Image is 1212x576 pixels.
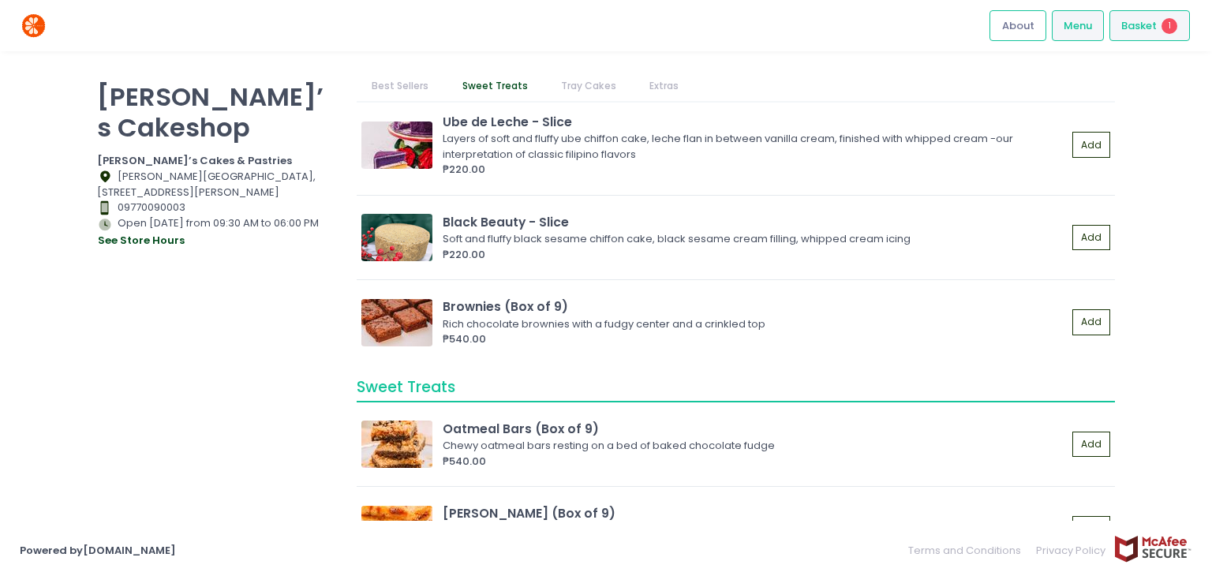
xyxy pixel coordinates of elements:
img: Oatmeal Bars (Box of 9) [361,421,432,468]
a: Best Sellers [357,71,444,101]
button: Add [1072,225,1110,251]
a: Extras [634,71,694,101]
span: 1 [1161,18,1177,34]
a: Sweet Treats [447,71,543,101]
a: Tray Cakes [545,71,631,101]
div: ₱540.00 [443,454,1067,469]
a: Menu [1052,10,1105,40]
div: ₱220.00 [443,247,1067,263]
div: Ube de Leche - Slice [443,113,1067,131]
button: Add [1072,309,1110,335]
div: [PERSON_NAME] (Box of 9) [443,504,1067,522]
b: [PERSON_NAME]’s Cakes & Pastries [97,153,292,168]
img: Dulce De Leche (Box of 9) [361,506,432,553]
div: Rich chocolate brownies with a fudgy center and a crinkled top [443,316,1062,332]
div: Black Beauty - Slice [443,213,1067,231]
img: Brownies (Box of 9) [361,299,432,346]
div: Oatmeal Bars (Box of 9) [443,420,1067,438]
img: mcafee-secure [1113,535,1192,563]
img: logo [20,12,47,39]
div: ₱540.00 [443,331,1067,347]
a: Terms and Conditions [908,535,1029,566]
button: Add [1072,516,1110,542]
div: Soft and fluffy black sesame chiffon cake, black sesame cream filling, whipped cream icing [443,231,1062,247]
p: [PERSON_NAME]’s Cakeshop [97,81,337,143]
div: Chewy oatmeal bars resting on a bed of baked chocolate fudge [443,438,1062,454]
a: Privacy Policy [1029,535,1114,566]
div: 09770090003 [97,200,337,215]
div: ₱220.00 [443,162,1067,178]
span: Sweet Treats [357,376,455,398]
div: Brownies (Box of 9) [443,297,1067,316]
a: Powered by[DOMAIN_NAME] [20,543,176,558]
a: About [989,10,1046,40]
span: Menu [1064,18,1092,34]
div: Layers of soft and fluffy ube chiffon cake, leche flan in between vanilla cream, finished with wh... [443,131,1062,162]
img: Black Beauty - Slice [361,214,432,261]
div: [PERSON_NAME][GEOGRAPHIC_DATA], [STREET_ADDRESS][PERSON_NAME] [97,169,337,200]
button: Add [1072,132,1110,158]
img: Ube de Leche - Slice [361,122,432,169]
button: see store hours [97,232,185,249]
button: Add [1072,432,1110,458]
div: Open [DATE] from 09:30 AM to 06:00 PM [97,215,337,249]
span: About [1002,18,1034,34]
span: Basket [1121,18,1157,34]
